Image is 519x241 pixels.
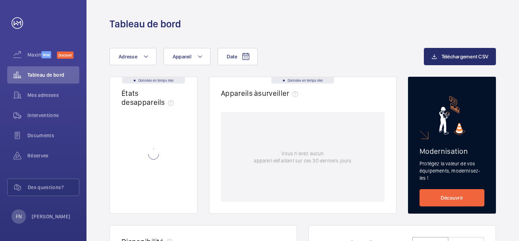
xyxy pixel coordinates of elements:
[271,77,334,84] div: Données en temps réel
[173,54,191,59] span: Appareil
[27,92,79,99] span: Mes adresses
[227,54,237,59] span: Date
[442,54,489,59] span: Téléchargement CSV
[27,152,79,159] span: Réserves
[32,213,71,220] p: [PERSON_NAME]
[420,147,484,156] h2: Modernisation
[258,89,301,98] span: surveiller
[420,160,484,182] p: Protégez la valeur de vos équipements, modernisez-les !
[16,213,22,220] p: FN
[27,71,79,79] span: Tableau de bord
[110,17,181,31] h1: Tableau de bord
[164,48,210,65] button: Appareil
[27,112,79,119] span: Interventions
[27,132,79,139] span: Documents
[110,48,156,65] button: Adresse
[57,52,74,59] span: Discover
[121,89,177,107] h2: États des
[41,51,51,58] span: Beta
[122,77,185,84] div: Données en temps réel
[439,96,465,135] img: marketing-card.svg
[28,184,79,191] span: Des questions?
[420,189,484,206] a: Découvrir
[254,150,351,164] p: Vous n'avez aucun appareil défaillant sur ces 30 derniers jours
[221,89,301,98] h2: Appareils à
[134,98,177,107] span: appareils
[27,51,41,58] span: Maximize
[218,48,258,65] button: Date
[424,48,496,65] button: Téléchargement CSV
[119,54,137,59] span: Adresse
